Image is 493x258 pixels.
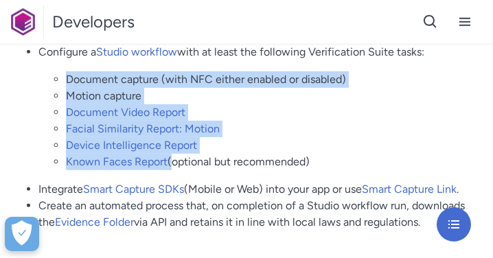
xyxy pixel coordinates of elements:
svg: Open navigation menu button [457,14,473,30]
svg: Open search button [422,14,439,30]
li: (optional but recommended) [66,154,482,170]
a: Known Faces Report [66,155,168,168]
button: Open navigation menu button [448,5,482,39]
li: Motion capture [66,88,482,104]
a: Device Intelligence Report [66,139,197,152]
h1: Developers [52,11,135,33]
li: Document capture (with NFC either enabled or disabled) [66,71,482,88]
a: Smart Capture Link [362,183,457,196]
svg: Open navigation menu [446,216,462,233]
button: Ouvrir le centre de préférences [5,217,39,251]
a: Smart Capture SDKs [83,183,184,196]
li: Integrate (Mobile or Web) into your app or use . [38,181,482,198]
a: Evidence Folder [55,215,134,228]
li: Create an automated process that, on completion of a Studio workflow run, downloads the via API a... [38,198,482,231]
a: Facial Similarity Report: Motion [66,122,220,135]
button: Open navigation menu [437,207,471,242]
a: Document Video Report [66,106,185,119]
li: Configure a with at least the following Verification Suite tasks: [38,44,482,170]
img: Onfido Logo [11,8,35,36]
a: Studio workflow [96,45,177,58]
button: Open search button [413,5,448,39]
div: Préférences de cookies [5,217,39,251]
